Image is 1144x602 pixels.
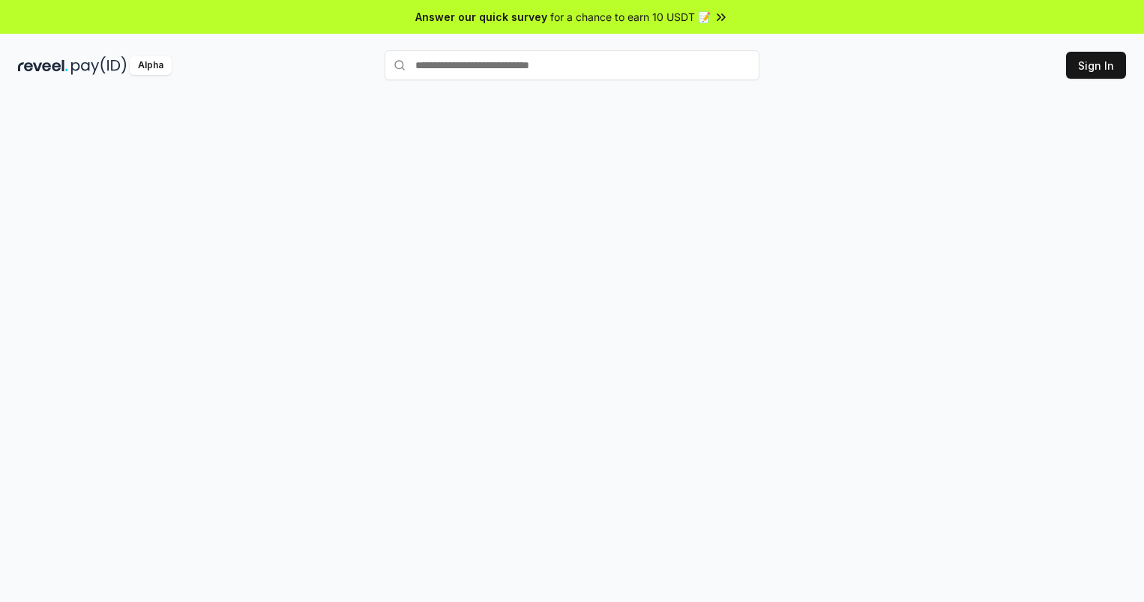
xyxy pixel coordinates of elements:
img: pay_id [71,56,127,75]
img: reveel_dark [18,56,68,75]
span: Answer our quick survey [415,9,547,25]
div: Alpha [130,56,172,75]
button: Sign In [1066,52,1126,79]
span: for a chance to earn 10 USDT 📝 [550,9,711,25]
